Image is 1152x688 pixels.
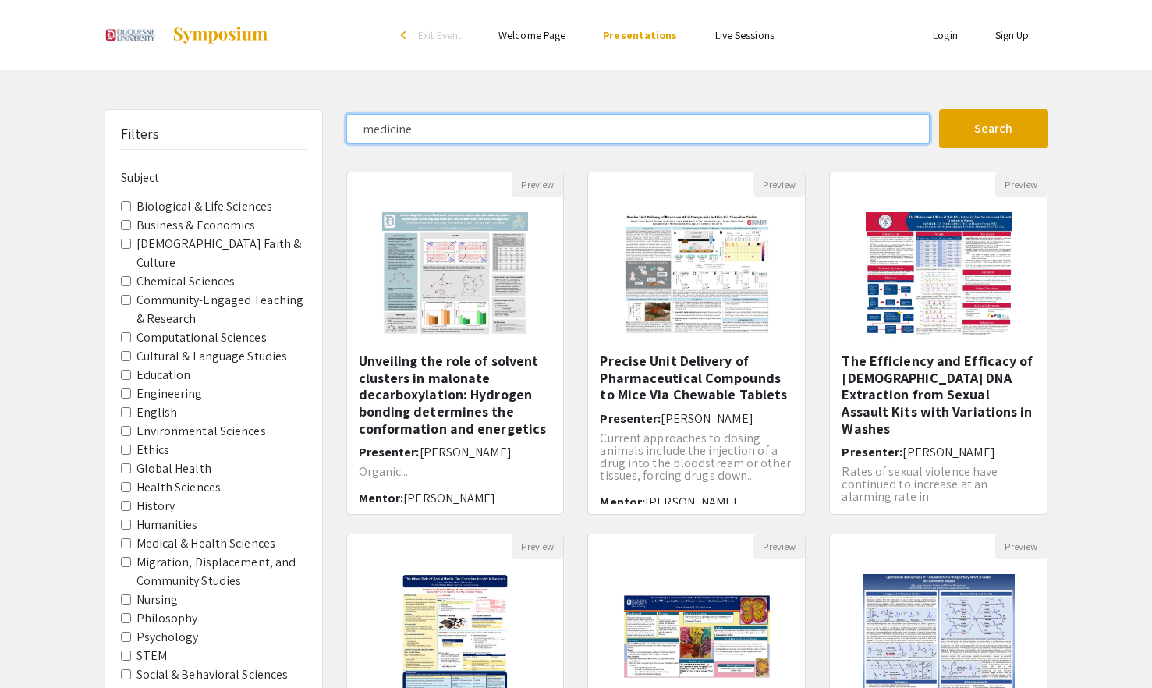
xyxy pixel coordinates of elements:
[136,609,198,628] label: Philosophy
[136,441,170,459] label: Ethics
[172,26,269,44] img: Symposium by ForagerOne
[121,170,307,185] h6: Subject
[600,353,793,403] h5: Precise Unit Delivery of Pharmaceutical Compounds to Mice Via Chewable Tablets
[105,16,157,55] img: Graduate Research Symposium 2025
[136,403,178,422] label: English
[136,590,179,609] label: Nursing
[842,353,1035,437] h5: The Efficiency and Efficacy of [DEMOGRAPHIC_DATA] DNA Extraction from Sexual Assault Kits with Va...
[661,410,753,427] span: [PERSON_NAME]
[902,444,994,460] span: [PERSON_NAME]
[995,172,1047,197] button: Preview
[367,197,544,353] img: <p><strong>Unveiling the role of solvent clusters in malonate decarboxylation: Hydrogen bonding d...
[587,172,806,515] div: Open Presentation <p>Precise Unit Delivery of Pharmaceutical Compounds to Mice Via Chewable Table...
[498,28,565,42] a: Welcome Page
[995,534,1047,559] button: Preview
[136,534,276,553] label: Medical & Health Sciences
[359,353,552,437] h5: Unveiling the role of solvent clusters in malonate decarboxylation: Hydrogen bonding determines t...
[850,197,1027,353] img: <p>The Efficiency and Efficacy of Male DNA Extraction from Sexual Assault Kits with Variations in...
[512,534,563,559] button: Preview
[136,516,198,534] label: Humanities
[136,272,236,291] label: Chemical Sciences
[512,172,563,197] button: Preview
[600,494,645,510] span: Mentor:
[418,28,461,42] span: Exit Event
[995,28,1030,42] a: Sign Up
[608,197,785,353] img: <p>Precise Unit Delivery of Pharmaceutical Compounds to Mice Via Chewable Tablets</p>
[136,422,266,441] label: Environmental Sciences
[600,432,793,482] p: Current approaches to dosing animals include the injection of a drug into the bloodstream or othe...
[403,490,495,506] span: [PERSON_NAME]
[136,628,199,647] label: Psychology
[600,411,793,426] h6: Presenter:
[603,28,677,42] a: Presentations
[359,490,404,506] span: Mentor:
[12,618,66,676] iframe: Chat
[121,126,160,143] h5: Filters
[401,30,410,40] div: arrow_back_ios
[136,478,222,497] label: Health Sciences
[136,647,167,665] label: STEM
[939,109,1048,148] button: Search
[420,444,512,460] span: [PERSON_NAME]
[346,172,565,515] div: Open Presentation <p><strong>Unveiling the role of solvent clusters in malonate decarboxylation: ...
[136,366,191,385] label: Education
[105,16,270,55] a: Graduate Research Symposium 2025
[136,328,267,347] label: Computational Sciences
[136,665,289,684] label: Social & Behavioral Sciences
[842,466,1035,516] p: Rates of sexual violence have continued to increase at an alarming rate in [GEOGRAPHIC_DATA]. App...
[933,28,958,42] a: Login
[136,385,203,403] label: Engineering
[715,28,774,42] a: Live Sessions
[136,216,256,235] label: Business & Economics
[136,291,307,328] label: Community-Engaged Teaching & Research
[136,497,175,516] label: History
[136,553,307,590] label: Migration, Displacement, and Community Studies
[136,459,211,478] label: Global Health
[645,494,737,510] span: [PERSON_NAME]
[346,114,930,144] input: Search Keyword(s) Or Author(s)
[842,445,1035,459] h6: Presenter:
[136,235,307,272] label: [DEMOGRAPHIC_DATA] Faith & Culture
[359,445,552,459] h6: Presenter:
[753,534,805,559] button: Preview
[829,172,1047,515] div: Open Presentation <p>The Efficiency and Efficacy of Male DNA Extraction from Sexual Assault Kits ...
[359,466,552,478] p: Organic...
[136,197,273,216] label: Biological & Life Sciences
[136,347,288,366] label: Cultural & Language Studies
[753,172,805,197] button: Preview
